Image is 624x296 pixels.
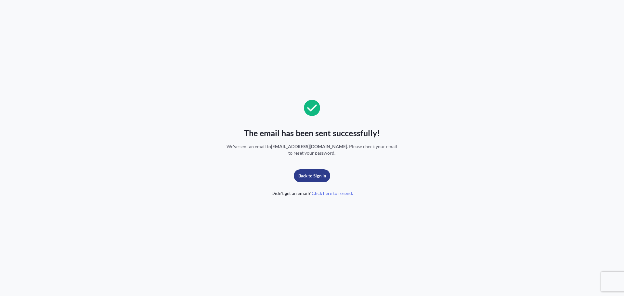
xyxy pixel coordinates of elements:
[298,173,326,179] p: Back to Sign In
[225,143,399,156] span: We've sent an email to . Please check your email to reset your password.
[312,190,353,197] span: Click here to resend.
[271,190,353,197] span: Didn't get an email?
[294,169,330,182] button: Back to Sign In
[244,128,380,138] span: The email has been sent successfully!
[271,144,347,149] span: [EMAIL_ADDRESS][DOMAIN_NAME]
